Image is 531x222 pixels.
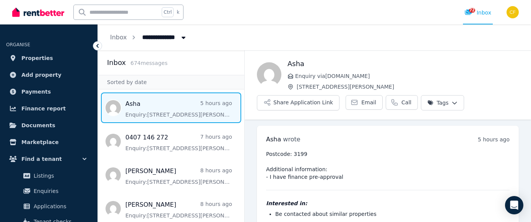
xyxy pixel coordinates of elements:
div: Sorted by date [98,75,244,89]
span: Find a tenant [21,154,62,164]
img: Christos Fassoulidis [507,6,519,18]
a: Payments [6,84,91,99]
div: Open Intercom Messenger [505,196,523,214]
a: Call [386,95,418,110]
span: Properties [21,53,53,63]
button: Share Application Link [257,95,339,110]
span: Asha [266,136,281,143]
a: Asha5 hours agoEnquiry:[STREET_ADDRESS][PERSON_NAME]. [125,99,232,118]
h4: Interested in: [266,199,510,207]
span: Enquiries [34,186,85,196]
span: k [177,9,179,15]
span: Listings [34,171,85,180]
span: Tags [427,99,448,107]
pre: Postcode: 3199 Additional information: - I have finance pre-approval [266,150,510,181]
span: 72 [469,8,475,13]
a: Marketplace [6,134,91,150]
span: Enquiry via [DOMAIN_NAME] [295,72,519,80]
span: Finance report [21,104,66,113]
span: 674 message s [130,60,167,66]
h2: Inbox [107,57,126,68]
img: Asha [257,62,281,87]
span: Add property [21,70,62,79]
button: Find a tenant [6,151,91,167]
a: Finance report [6,101,91,116]
li: Be contacted about similar properties [275,210,510,218]
img: RentBetter [12,6,64,18]
span: [STREET_ADDRESS][PERSON_NAME] [297,83,519,91]
nav: Breadcrumb [98,24,200,50]
span: Email [361,99,376,106]
a: 0407 146 2727 hours agoEnquiry:[STREET_ADDRESS][PERSON_NAME]. [125,133,232,152]
time: 5 hours ago [478,136,510,143]
span: Ctrl [162,7,174,17]
div: Inbox [464,9,491,16]
a: Inbox [110,34,127,41]
span: Documents [21,121,55,130]
a: [PERSON_NAME]8 hours agoEnquiry:[STREET_ADDRESS][PERSON_NAME]. [125,167,232,186]
a: Listings [9,168,88,183]
a: Enquiries [9,183,88,199]
button: Tags [421,95,464,110]
span: ORGANISE [6,42,30,47]
span: Marketplace [21,138,58,147]
a: [PERSON_NAME]8 hours agoEnquiry:[STREET_ADDRESS][PERSON_NAME]. [125,200,232,219]
a: Applications [9,199,88,214]
a: Add property [6,67,91,83]
h1: Asha [287,58,519,69]
a: Email [346,95,383,110]
span: Call [401,99,411,106]
span: Payments [21,87,51,96]
span: wrote [283,136,300,143]
a: Properties [6,50,91,66]
a: Documents [6,118,91,133]
span: Applications [34,202,85,211]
